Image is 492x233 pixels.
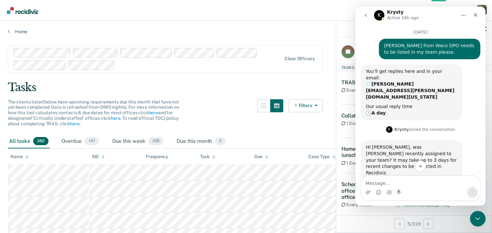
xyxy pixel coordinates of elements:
span: 235 [148,137,164,145]
div: Home contact (unscheduled) [341,146,396,158]
div: Due [254,154,269,159]
button: Profile dropdown button [476,5,487,15]
span: The clients listed below have upcoming requirements due this month that have not yet been complet... [8,99,179,126]
div: Frequency [146,154,168,159]
div: Clear officers [285,56,314,62]
div: P R [476,5,487,15]
div: Overdue [60,134,100,149]
div: TRAS [341,79,396,86]
a: Home [8,29,484,34]
span: 147 [85,137,99,145]
div: Task [200,154,215,159]
div: Due this month [175,134,227,149]
div: 1 Every Month [341,160,396,166]
a: here [70,121,79,126]
div: Collateral Contact [341,113,396,119]
div: SID [92,154,105,159]
span: 382 [33,137,48,145]
div: 1 Every Month [341,121,396,126]
a: here [148,110,158,115]
div: Due this week [111,134,165,149]
img: Recidiviz [7,7,38,14]
div: 5 / 319 [336,215,492,232]
div: Name [10,154,29,159]
div: Tasks [8,81,484,94]
div: Tasks [336,64,492,72]
button: Next Client [423,219,433,229]
div: Every months [341,88,396,93]
button: Previous Client [394,219,405,229]
div: Case Type [308,154,336,159]
span: 0 [215,137,225,145]
iframe: Intercom live chat [470,211,485,226]
div: Scheduled virtual office or scheduled office [341,181,396,200]
a: here [111,116,120,121]
iframe: Intercom live chat [355,7,485,206]
button: Filters [288,99,323,112]
div: All tasks [8,134,50,149]
div: Every Month [341,202,396,208]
